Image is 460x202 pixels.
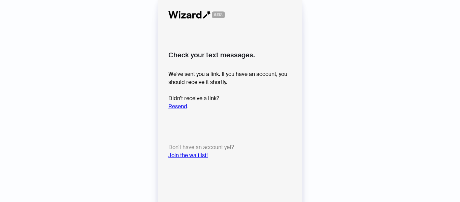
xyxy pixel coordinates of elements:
[168,103,187,110] a: Resend
[168,70,292,111] p: We've sent you a link. If you have an account, you should receive it shortly. Didn't receive a li...
[212,11,225,18] span: BETA
[168,152,208,159] a: Join the waitlist!
[168,51,292,59] h2: Check your text messages.
[168,143,292,160] p: Don't have an account yet?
